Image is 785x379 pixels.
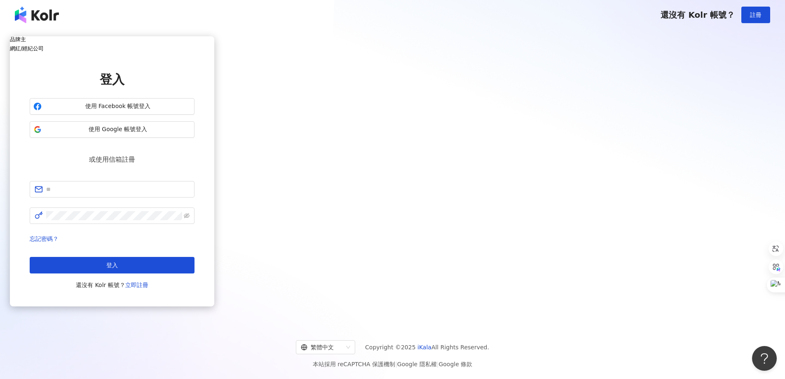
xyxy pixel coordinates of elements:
h5: 網紅/經紀公司 [10,45,214,52]
a: iKala [417,344,431,351]
span: 使用 Google 帳號登入 [45,125,191,134]
img: logo [15,7,59,23]
iframe: Help Scout Beacon - Open [752,346,777,371]
span: Copyright © 2025 All Rights Reserved. [365,342,489,352]
span: | [395,361,397,367]
div: 繁體中文 [301,341,343,354]
span: 登入 [106,262,118,268]
a: 立即註冊 [125,282,148,288]
a: Google 隱私權 [397,361,437,367]
span: 使用 Facebook 帳號登入 [45,102,191,111]
button: 使用 Facebook 帳號登入 [30,98,194,115]
a: 忘記密碼？ [30,235,59,242]
span: | [437,361,439,367]
h5: 品牌主 [10,36,214,42]
span: 登入 [100,72,124,87]
span: 還沒有 Kolr 帳號？ [661,10,735,20]
span: 本站採用 reCAPTCHA 保護機制 [313,359,472,369]
a: Google 條款 [438,361,472,367]
span: eye-invisible [184,213,190,219]
button: 使用 Google 帳號登入 [30,121,194,138]
span: 還沒有 Kolr 帳號？ [76,280,148,290]
span: 或使用信箱註冊 [82,154,142,165]
button: 註冊 [741,7,770,23]
button: 登入 [30,257,194,273]
span: 註冊 [750,12,762,18]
